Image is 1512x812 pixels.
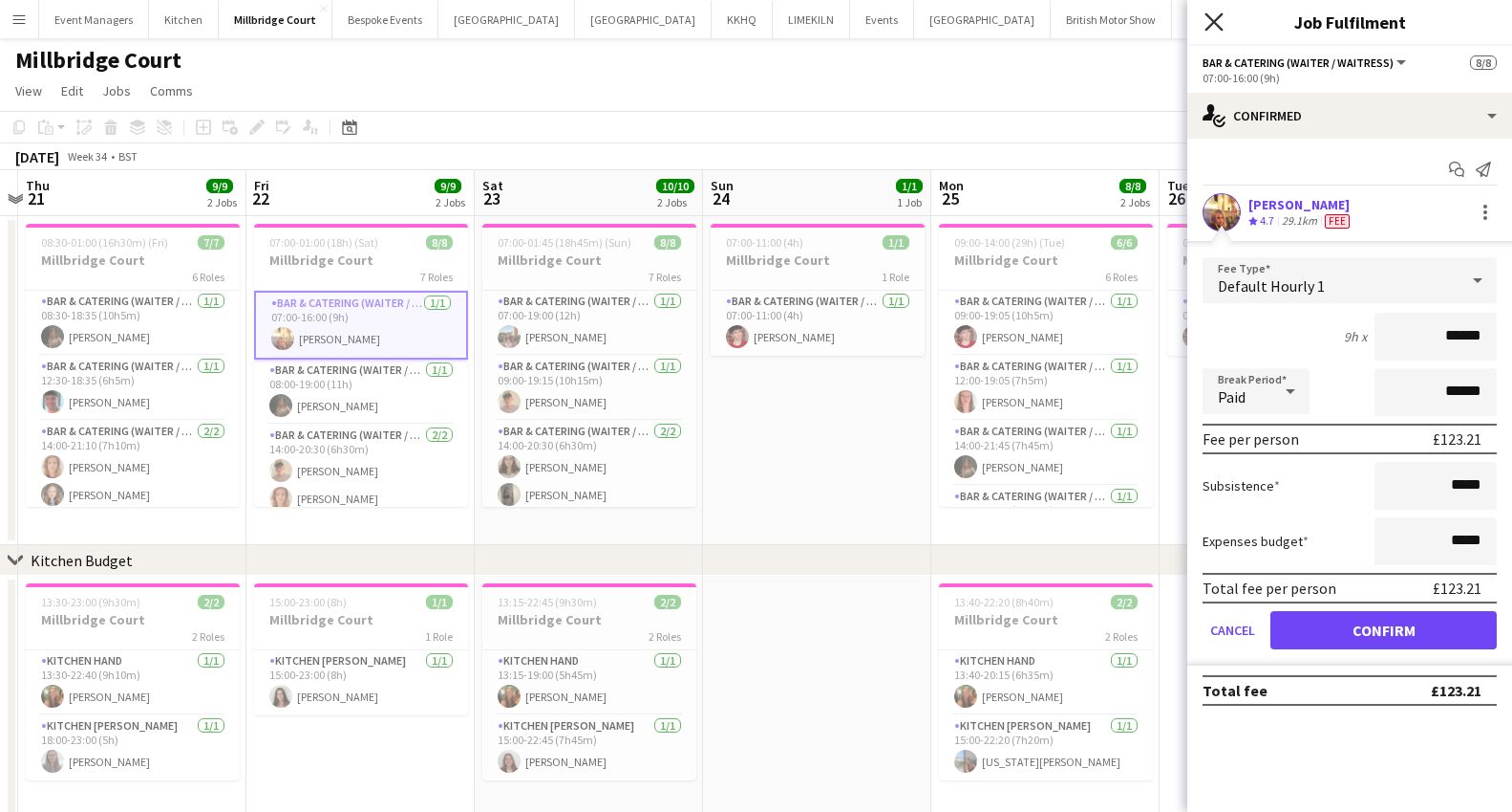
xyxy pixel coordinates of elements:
[1321,213,1353,230] div: Crew has different fees then in role
[654,595,681,609] span: 2/2
[711,224,925,356] app-job-card: 07:00-11:00 (4h)1/1Millbridge Court1 RoleBar & Catering (Waiter / waitress)1/107:00-11:00 (4h)[PE...
[63,149,111,164] span: Week 34
[482,224,696,507] div: 07:00-01:45 (18h45m) (Sun)8/8Millbridge Court7 RolesBar & Catering (Waiter / waitress)1/107:00-19...
[23,187,50,209] span: 21
[254,224,468,507] div: 07:00-01:00 (18h) (Sat)8/8Millbridge Court7 RolesBar & Catering (Waiter / waitress)1/107:00-16:00...
[649,270,681,284] span: 7 Roles
[711,177,734,194] span: Sun
[914,1,1051,38] button: [GEOGRAPHIC_DATA]
[1325,214,1350,229] span: Fee
[420,270,453,284] span: 7 Roles
[850,1,914,38] button: Events
[254,650,468,715] app-card-role: Kitchen [PERSON_NAME]1/115:00-23:00 (8h)[PERSON_NAME]
[41,235,168,250] span: 08:30-01:00 (16h30m) (Fri)
[939,421,1153,486] app-card-role: Bar & Catering (Waiter / waitress)1/114:00-21:45 (7h45m)[PERSON_NAME]
[711,252,925,269] h3: Millbridge Court
[1182,235,1260,250] span: 07:00-11:00 (4h)
[192,270,224,284] span: 6 Roles
[206,179,233,193] span: 9/9
[142,78,201,103] a: Comms
[332,1,438,38] button: Bespoke Events
[102,82,131,99] span: Jobs
[26,715,240,780] app-card-role: Kitchen [PERSON_NAME]1/118:00-23:00 (5h)[PERSON_NAME]
[939,177,964,194] span: Mon
[479,187,503,209] span: 23
[254,425,468,517] app-card-role: Bar & Catering (Waiter / waitress)2/214:00-20:30 (6h30m)[PERSON_NAME][PERSON_NAME]
[31,551,133,570] div: Kitchen Budget
[1164,187,1189,209] span: 26
[198,595,224,609] span: 2/2
[897,195,922,209] div: 1 Job
[1203,533,1309,550] label: Expenses budget
[1260,213,1274,228] span: 4.7
[1111,235,1138,250] span: 6/6
[1167,291,1381,356] app-card-role: Bar & Catering (Waiter / waitress)1/107:00-11:00 (4h)[PERSON_NAME]
[26,356,240,421] app-card-role: Bar & Catering (Waiter / waitress)1/112:30-18:35 (6h5m)[PERSON_NAME]
[39,1,149,38] button: Event Managers
[26,650,240,715] app-card-role: Kitchen Hand1/113:30-22:40 (9h10m)[PERSON_NAME]
[198,235,224,250] span: 7/7
[254,177,269,194] span: Fri
[251,187,269,209] span: 22
[649,629,681,644] span: 2 Roles
[254,360,468,425] app-card-role: Bar & Catering (Waiter / waitress)1/108:00-19:00 (11h)[PERSON_NAME]
[883,235,909,250] span: 1/1
[41,595,140,609] span: 13:30-23:00 (9h30m)
[657,195,693,209] div: 2 Jobs
[939,224,1153,507] app-job-card: 09:00-14:00 (29h) (Tue)6/6Millbridge Court6 RolesBar & Catering (Waiter / waitress)1/109:00-19:05...
[1105,270,1138,284] span: 6 Roles
[939,715,1153,780] app-card-role: Kitchen [PERSON_NAME]1/115:00-22:20 (7h20m)[US_STATE][PERSON_NAME]
[269,235,378,250] span: 07:00-01:00 (18h) (Sat)
[254,252,468,269] h3: Millbridge Court
[482,611,696,628] h3: Millbridge Court
[1344,328,1367,345] div: 9h x
[1433,579,1481,598] div: £123.21
[1203,681,1267,700] div: Total fee
[498,595,597,609] span: 13:15-22:45 (9h30m)
[53,78,91,103] a: Edit
[954,235,1065,250] span: 09:00-14:00 (29h) (Tue)
[1433,429,1481,449] div: £123.21
[498,235,631,250] span: 07:00-01:45 (18h45m) (Sun)
[15,82,42,99] span: View
[26,583,240,780] div: 13:30-23:00 (9h30m)2/2Millbridge Court2 RolesKitchen Hand1/113:30-22:40 (9h10m)[PERSON_NAME]Kitch...
[939,650,1153,715] app-card-role: Kitchen Hand1/113:40-20:15 (6h35m)[PERSON_NAME]
[1203,429,1299,449] div: Fee per person
[95,78,138,103] a: Jobs
[1119,179,1146,193] span: 8/8
[939,583,1153,780] div: 13:40-22:20 (8h40m)2/2Millbridge Court2 RolesKitchen Hand1/113:40-20:15 (6h35m)[PERSON_NAME]Kitch...
[1248,196,1353,213] div: [PERSON_NAME]
[1187,93,1512,139] div: Confirmed
[711,291,925,356] app-card-role: Bar & Catering (Waiter / waitress)1/107:00-11:00 (4h)[PERSON_NAME]
[426,235,453,250] span: 8/8
[1218,276,1325,296] span: Default Hourly 1
[435,179,461,193] span: 9/9
[708,187,734,209] span: 24
[1278,213,1321,230] div: 29.1km
[712,1,773,38] button: KKHQ
[1167,224,1381,356] app-job-card: 07:00-11:00 (4h)1/1Millbridge Court1 RoleBar & Catering (Waiter / waitress)1/107:00-11:00 (4h)[PE...
[939,291,1153,356] app-card-role: Bar & Catering (Waiter / waitress)1/109:00-19:05 (10h5m)[PERSON_NAME]
[269,595,347,609] span: 15:00-23:00 (8h)
[26,224,240,507] app-job-card: 08:30-01:00 (16h30m) (Fri)7/7Millbridge Court6 RolesBar & Catering (Waiter / waitress)1/108:30-18...
[1218,387,1246,406] span: Paid
[482,715,696,780] app-card-role: Kitchen [PERSON_NAME]1/115:00-22:45 (7h45m)[PERSON_NAME]
[482,583,696,780] app-job-card: 13:15-22:45 (9h30m)2/2Millbridge Court2 RolesKitchen Hand1/113:15-19:00 (5h45m)[PERSON_NAME]Kitch...
[1167,252,1381,269] h3: Millbridge Court
[254,611,468,628] h3: Millbridge Court
[482,421,696,514] app-card-role: Bar & Catering (Waiter / waitress)2/214:00-20:30 (6h30m)[PERSON_NAME][PERSON_NAME]
[1187,10,1512,34] h3: Job Fulfilment
[118,149,138,164] div: BST
[1172,1,1263,38] button: Morden Hall
[1203,611,1263,649] button: Cancel
[1203,477,1280,494] label: Subsistence
[26,252,240,269] h3: Millbridge Court
[15,147,59,166] div: [DATE]
[1203,55,1394,70] span: Bar & Catering (Waiter / waitress)
[192,629,224,644] span: 2 Roles
[1120,195,1150,209] div: 2 Jobs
